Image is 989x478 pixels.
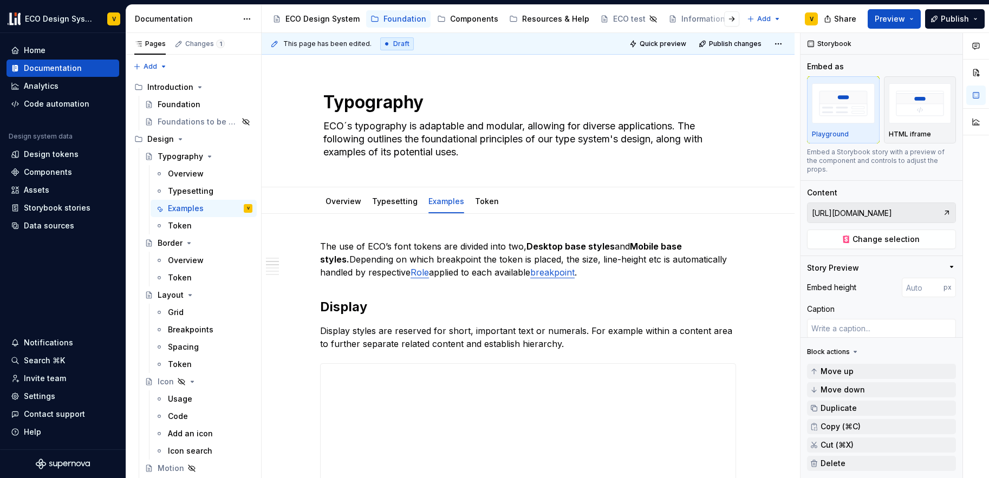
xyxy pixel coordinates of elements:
div: ECO Design System [285,14,360,24]
div: Components [24,167,72,178]
a: ExamplesV [151,200,257,217]
img: placeholder [812,83,875,123]
div: Documentation [135,14,237,24]
div: Caption [807,304,835,315]
div: Typography [158,151,203,162]
div: Story Preview [807,263,859,273]
strong: Desktop base styles [526,241,615,252]
div: Components [450,14,498,24]
a: Token [475,197,499,206]
h2: Display [320,298,736,316]
p: HTML iframe [889,130,931,139]
a: Overview [151,252,257,269]
div: Introduction [130,78,257,96]
a: Add an icon [151,425,257,442]
span: Share [834,14,856,24]
div: Data sources [24,220,74,231]
img: placeholder [889,83,952,123]
span: Change selection [853,234,920,245]
a: Examples [428,197,464,206]
a: Data sources [6,217,119,234]
div: V [112,15,116,23]
button: Preview [868,9,921,29]
div: Embed as [807,61,844,72]
div: Information [681,14,725,24]
textarea: ECO´s typography is adaptable and modular, allowing for diverse applications. The following outli... [321,117,731,161]
div: Typesetting [168,186,213,197]
a: Typesetting [151,182,257,200]
div: Spacing [168,342,199,352]
button: Change selection [807,230,956,249]
a: Token [151,217,257,234]
button: Delete [807,456,956,471]
div: Overview [168,168,204,179]
a: Typesetting [372,197,418,206]
button: Notifications [6,334,119,351]
a: Foundations to be published [140,113,257,130]
button: placeholderHTML iframe [884,76,957,143]
div: Contact support [24,409,85,420]
span: Copy (⌘C) [821,422,861,431]
div: Overview [168,255,204,266]
button: Share [818,9,863,29]
button: Move down [807,382,956,397]
input: Auto [902,278,944,297]
div: Token [471,189,503,212]
span: Delete [821,459,845,468]
button: Story Preview [807,263,956,273]
a: Grid [151,304,257,321]
div: Layout [158,290,184,300]
div: Storybook stories [24,202,90,213]
a: Breakpoints [151,321,257,338]
div: Token [168,359,192,370]
div: Grid [168,307,184,318]
a: Token [151,269,257,286]
div: ECO test [613,14,646,24]
a: Icon [140,373,257,390]
div: Token [168,272,192,283]
a: Foundation [366,10,431,28]
div: Design tokens [24,149,79,160]
a: Information [664,10,741,28]
a: Foundation [140,96,257,113]
div: Embed height [807,282,856,293]
div: V [247,203,250,214]
button: placeholderPlayground [807,76,880,143]
a: Typography [140,148,257,165]
div: Examples [424,189,469,212]
div: Typesetting [368,189,422,212]
div: Introduction [147,82,193,93]
div: Foundation [383,14,426,24]
button: Help [6,423,119,441]
textarea: Typography [321,89,731,115]
div: Add an icon [168,428,213,439]
div: Motion [158,463,184,474]
div: Block actions [807,348,850,356]
button: Add [130,59,171,74]
div: Pages [134,40,166,48]
button: ECO Design SystemV [2,7,123,30]
span: Draft [393,40,409,48]
div: Design [130,130,257,148]
a: Code [151,408,257,425]
div: Home [24,45,45,56]
a: Overview [151,165,257,182]
div: Search ⌘K [24,355,65,366]
div: Border [158,238,183,248]
span: Publish changes [709,40,762,48]
img: f0abbffb-d71d-4d32-b858-d34959bbcc23.png [8,12,21,25]
div: Overview [321,189,366,212]
span: Quick preview [640,40,686,48]
button: Publish [925,9,985,29]
a: Layout [140,286,257,304]
div: Examples [168,203,204,214]
p: The use of ECO’s font tokens are divided into two, and Depending on which breakpoint the token is... [320,240,736,279]
button: Quick preview [626,36,691,51]
div: Code automation [24,99,89,109]
div: Assets [24,185,49,195]
div: Embed a Storybook story with a preview of the component and controls to adjust the props. [807,148,956,174]
div: Invite team [24,373,66,384]
div: Changes [185,40,225,48]
span: Cut (⌘X) [821,441,854,449]
a: Supernova Logo [36,459,90,469]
